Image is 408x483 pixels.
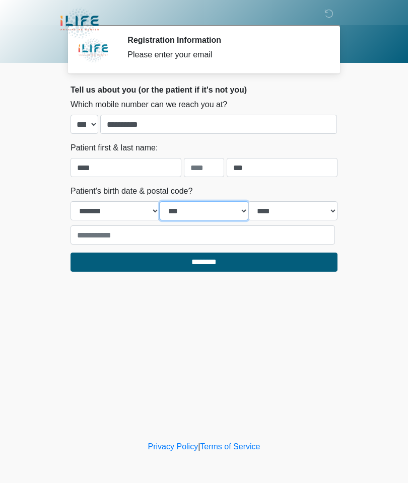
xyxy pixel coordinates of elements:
[71,99,227,111] label: Which mobile number can we reach you at?
[127,49,322,61] div: Please enter your email
[71,142,158,154] label: Patient first & last name:
[71,185,192,197] label: Patient's birth date & postal code?
[60,8,99,39] img: iLIFE Anti-Aging Center Logo
[78,35,108,65] img: Agent Avatar
[198,442,200,451] a: |
[200,442,260,451] a: Terms of Service
[71,85,337,95] h2: Tell us about you (or the patient if it's not you)
[148,442,198,451] a: Privacy Policy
